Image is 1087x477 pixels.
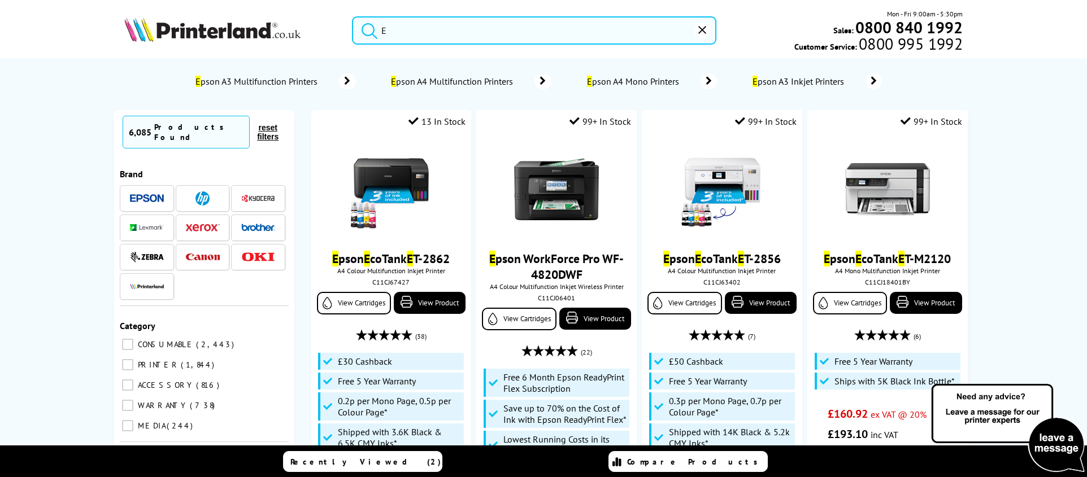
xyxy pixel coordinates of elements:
[122,379,133,391] input: ACCESSORY 816
[503,371,627,394] span: Free 6 Month Epson ReadyPrint Flex Subscription
[680,147,764,231] img: epson-et-2856-ink-included-usp-small.jpg
[390,76,518,87] span: pson A4 Multifunction Printers
[735,116,797,127] div: 99+ In Stock
[738,251,744,266] mark: E
[196,339,237,349] span: 2,443
[663,251,669,266] mark: E
[587,76,592,87] mark: E
[845,147,930,231] img: Epson-ET-M2120-Front-Small.jpg
[186,224,220,231] img: Xerox
[196,380,222,390] span: 816
[122,420,133,431] input: MEDIA 244
[407,251,413,266] mark: E
[349,147,433,231] img: epson-et-2862-ink-included-small.jpg
[887,8,963,19] span: Mon - Fri 9:00am - 5:30pm
[186,253,220,261] img: Canon
[122,339,133,350] input: CONSUMABLE 2,443
[415,326,427,347] span: (38)
[130,194,164,203] img: Epson
[929,382,1087,475] img: Open Live Chat window
[122,359,133,370] input: PRINTER 1,844
[857,38,963,49] span: 0800 995 1992
[332,251,450,266] a: EpsonEcoTankET-2862
[317,266,466,275] span: A4 Colour Multifunction Inkjet Printer
[898,251,905,266] mark: E
[901,116,962,127] div: 99+ In Stock
[828,427,868,441] span: £193.10
[338,356,392,367] span: £30 Cashback
[725,292,797,314] a: View Product
[241,194,275,203] img: Kyocera
[120,320,155,331] span: Category
[663,251,781,266] a: EpsonEcoTankET-2856
[122,400,133,411] input: WARRANTY 738
[195,191,210,205] img: HP
[833,25,854,36] span: Sales:
[855,17,963,38] b: 0800 840 1992
[890,292,962,314] a: View Product
[647,266,796,275] span: A4 Colour Multifunction Inkjet Printer
[190,400,218,410] span: 738
[332,251,338,266] mark: E
[647,292,721,314] a: View Cartridges
[195,76,201,87] mark: E
[813,292,887,314] a: View Cartridges
[489,251,624,282] a: Epson WorkForce Pro WF-4820DWF
[129,126,151,138] span: 6,085
[154,122,244,142] div: Products Found
[608,451,768,472] a: Compare Products
[317,292,391,314] a: View Cartridges
[390,73,551,89] a: Epson A4 Multifunction Printers
[824,251,951,266] a: EpsonEcoTankET-M2120
[135,421,166,431] span: MEDIA
[855,251,862,266] mark: E
[871,429,898,440] span: inc VAT
[130,251,164,262] img: Zebra
[394,292,466,314] a: View Product
[364,251,370,266] mark: E
[503,434,627,456] span: Lowest Running Costs in its Class
[514,147,599,231] img: Epson-WF-4820-Front-RP-Small.jpg
[828,406,868,421] span: £160.92
[338,426,461,449] span: Shipped with 3.6K Black & 6.5K CMY Inks*
[194,76,322,87] span: pson A3 Multifunction Printers
[585,76,684,87] span: pson A4 Mono Printers
[120,168,143,180] span: Brand
[669,395,792,418] span: 0.3p per Mono Page, 0.7p per Colour Page*
[124,17,338,44] a: Printerland Logo
[751,76,849,87] span: pson A3 Inkjet Printers
[794,38,963,52] span: Customer Service:
[753,76,758,87] mark: E
[650,278,793,286] div: C11CJ63402
[569,116,631,127] div: 99+ In Stock
[290,457,441,467] span: Recently Viewed (2)
[135,360,180,370] span: PRINTER
[669,375,747,387] span: Free 5 Year Warranty
[751,73,882,89] a: Epson A3 Inkjet Printers
[824,251,830,266] mark: E
[816,278,959,286] div: C11CJ18401BY
[585,73,717,89] a: Epson A4 Mono Printers
[813,266,962,275] span: A4 Mono Multifunction Inkjet Printer
[320,278,463,286] div: C11CJ67427
[338,375,416,387] span: Free 5 Year Warranty
[834,356,912,367] span: Free 5 Year Warranty
[871,409,927,420] span: ex VAT @ 20%
[834,375,955,387] span: Ships with 5K Black Ink Bottle*
[669,426,792,449] span: Shipped with 14K Black & 5.2k CMY Inks*
[559,308,631,330] a: View Product
[482,282,631,291] span: A4 Colour Multifunction Inkjet Wireless Printer
[489,251,495,266] mark: E
[627,457,764,467] span: Compare Products
[130,283,164,289] img: Printerland
[748,326,755,347] span: (7)
[250,122,286,142] button: reset filters
[482,308,556,330] a: View Cartridges
[241,224,275,231] img: Brother
[241,252,275,262] img: OKI
[338,395,461,418] span: 0.2p per Mono Page, 0.5p per Colour Page*
[167,421,195,431] span: 244
[194,73,356,89] a: Epson A3 Multifunction Printers
[124,17,301,42] img: Printerland Logo
[408,116,466,127] div: 13 In Stock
